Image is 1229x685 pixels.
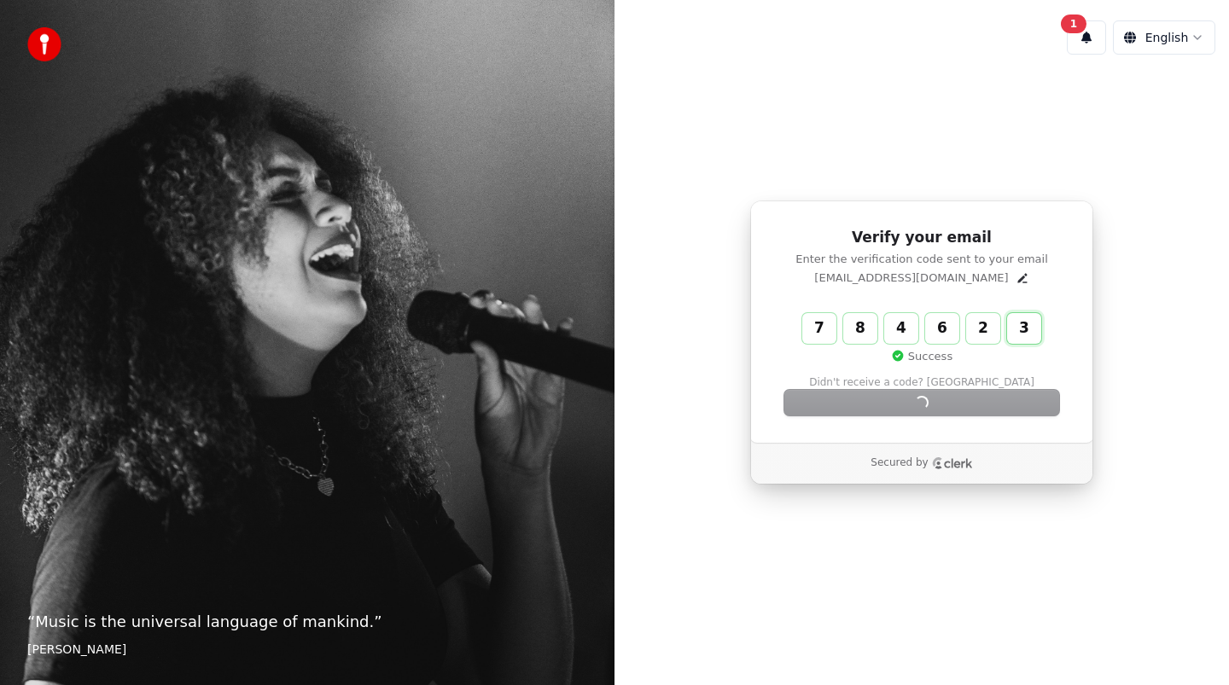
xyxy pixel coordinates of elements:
[891,349,952,364] p: Success
[27,610,587,634] p: “ Music is the universal language of mankind. ”
[27,27,61,61] img: youka
[784,228,1059,248] h1: Verify your email
[1016,271,1029,285] button: Edit
[1067,20,1106,55] button: 1
[1061,15,1086,33] div: 1
[932,457,973,469] a: Clerk logo
[802,313,1075,344] input: Enter verification code
[27,641,587,658] footer: [PERSON_NAME]
[784,252,1059,267] p: Enter the verification code sent to your email
[871,456,928,470] p: Secured by
[814,270,1008,286] p: [EMAIL_ADDRESS][DOMAIN_NAME]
